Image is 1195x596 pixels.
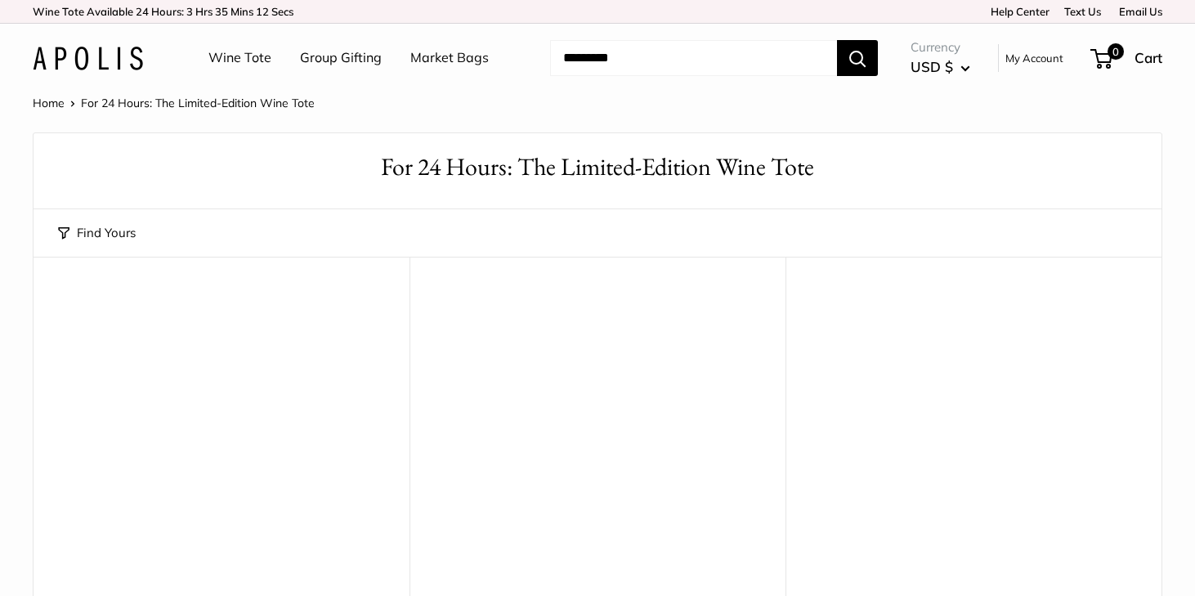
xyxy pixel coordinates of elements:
h1: For 24 Hours: The Limited-Edition Wine Tote [58,150,1137,185]
span: 3 [186,5,193,18]
a: My Account [1005,48,1063,68]
a: Market Bags [410,46,489,70]
a: 0 Cart [1092,45,1162,71]
button: Find Yours [58,222,136,244]
button: USD $ [911,54,970,80]
nav: Breadcrumb [33,92,315,114]
a: Group Gifting [300,46,382,70]
span: For 24 Hours: The Limited-Edition Wine Tote [81,96,315,110]
span: Cart [1135,49,1162,66]
input: Search... [550,40,837,76]
span: Hrs [195,5,213,18]
span: 35 [215,5,228,18]
span: USD $ [911,58,953,75]
button: Search [837,40,878,76]
span: Secs [271,5,293,18]
a: Text Us [1064,5,1101,18]
a: Email Us [1113,5,1162,18]
span: Mins [230,5,253,18]
img: Apolis [33,47,143,70]
span: Currency [911,36,970,59]
a: Home [33,96,65,110]
span: 0 [1108,43,1124,60]
a: Help Center [985,5,1050,18]
a: Wine Tote [208,46,271,70]
span: 12 [256,5,269,18]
